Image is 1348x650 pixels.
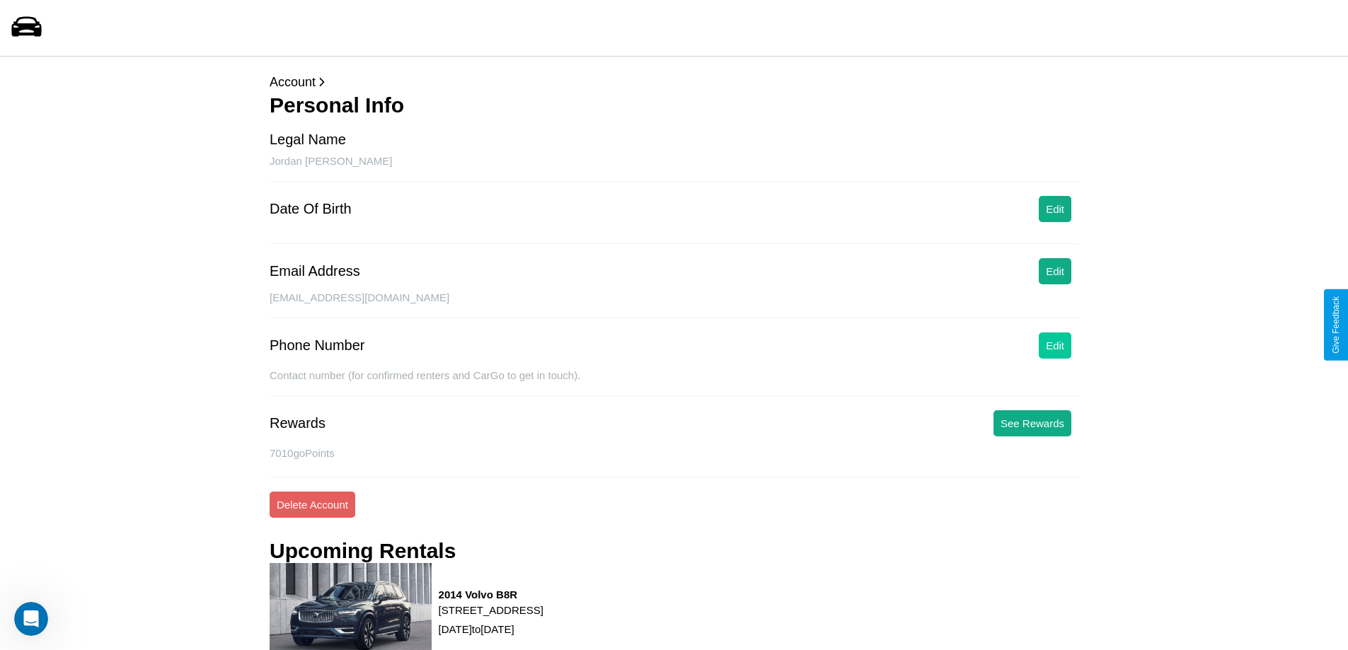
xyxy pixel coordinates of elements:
div: Contact number (for confirmed renters and CarGo to get in touch). [270,369,1078,396]
p: [STREET_ADDRESS] [439,600,543,620]
div: Date Of Birth [270,201,352,217]
button: Delete Account [270,492,355,518]
iframe: Intercom live chat [14,602,48,636]
div: Jordan [PERSON_NAME] [270,155,1078,182]
div: Rewards [270,415,326,431]
p: [DATE] to [DATE] [439,620,543,639]
button: Edit [1039,332,1071,359]
div: Email Address [270,263,360,279]
div: Phone Number [270,337,365,354]
h3: Upcoming Rentals [270,539,456,563]
p: 7010 goPoints [270,443,1078,463]
div: Legal Name [270,132,346,148]
button: Edit [1039,258,1071,284]
h3: 2014 Volvo B8R [439,588,543,600]
h3: Personal Info [270,93,1078,117]
div: [EMAIL_ADDRESS][DOMAIN_NAME] [270,291,1078,318]
p: Account [270,71,1078,93]
button: See Rewards [993,410,1071,436]
button: Edit [1039,196,1071,222]
div: Give Feedback [1331,296,1341,354]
